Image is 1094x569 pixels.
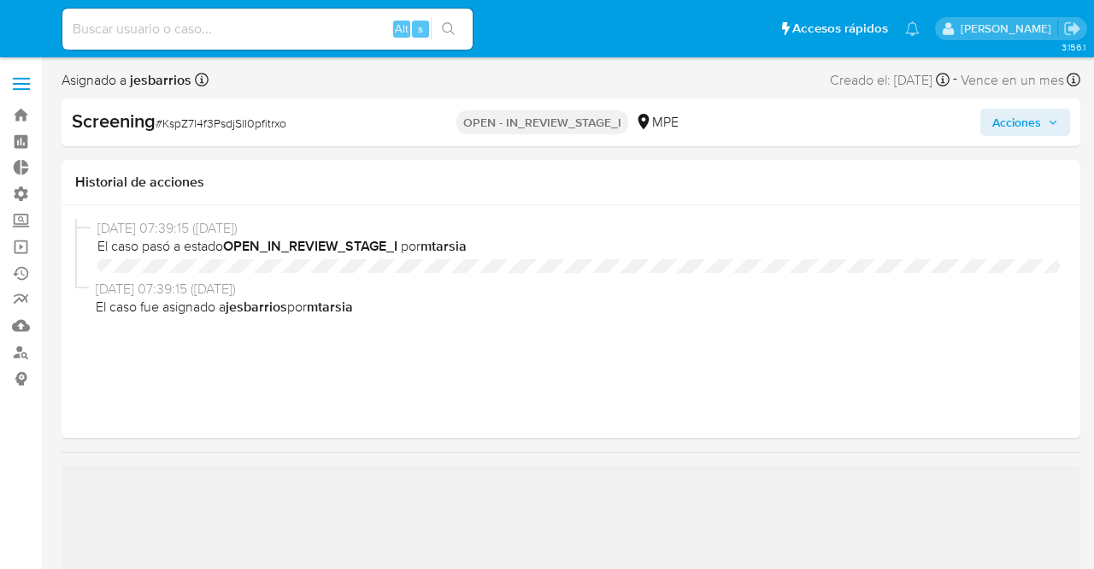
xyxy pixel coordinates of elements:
[830,68,950,92] div: Creado el: [DATE]
[96,280,1060,299] span: [DATE] 07:39:15 ([DATE])
[226,297,287,317] b: jesbarrios
[421,236,467,256] b: mtarsia
[992,109,1041,136] span: Acciones
[62,18,473,40] input: Buscar usuario o caso...
[75,174,1067,191] h1: Historial de acciones
[418,21,423,37] span: s
[635,113,679,132] div: MPE
[223,236,397,256] b: OPEN_IN_REVIEW_STAGE_I
[980,109,1070,136] button: Acciones
[395,21,409,37] span: Alt
[307,297,353,317] b: mtarsia
[961,21,1057,37] p: jesica.barrios@mercadolibre.com
[96,298,1060,317] span: El caso fue asignado a por
[126,70,191,90] b: jesbarrios
[792,20,888,38] span: Accesos rápidos
[456,110,628,134] p: OPEN - IN_REVIEW_STAGE_I
[1063,20,1081,38] a: Salir
[72,107,156,134] b: Screening
[953,68,957,92] span: -
[97,237,1060,256] span: El caso pasó a estado por
[905,21,920,36] a: Notificaciones
[961,71,1064,90] span: Vence en un mes
[62,71,191,90] span: Asignado a
[156,115,286,132] span: # KspZ7l4f3PsdjSlI0pfitrxo
[97,219,1060,238] span: [DATE] 07:39:15 ([DATE])
[431,17,466,41] button: search-icon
